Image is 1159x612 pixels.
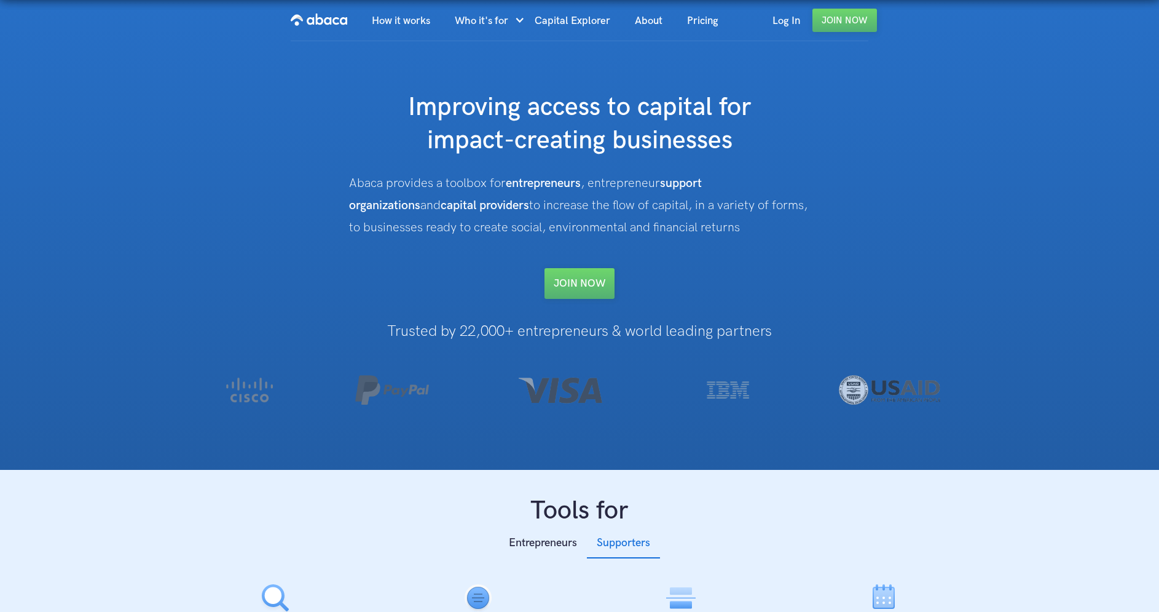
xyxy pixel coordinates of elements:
[291,10,347,30] img: Abaca logo
[174,495,985,528] h1: Tools for
[509,534,577,552] div: Entrepreneurs
[334,91,825,157] h1: Improving access to capital for impact-creating businesses
[506,176,581,191] strong: entrepreneurs
[597,534,650,552] div: Supporters
[174,324,985,340] h1: Trusted by 22,000+ entrepreneurs & world leading partners
[544,268,615,299] a: Join NOW
[812,9,877,32] a: Join Now
[441,198,529,213] strong: capital providers
[349,172,810,239] div: Abaca provides a toolbox for , entrepreneur and to increase the flow of capital, in a variety of ...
